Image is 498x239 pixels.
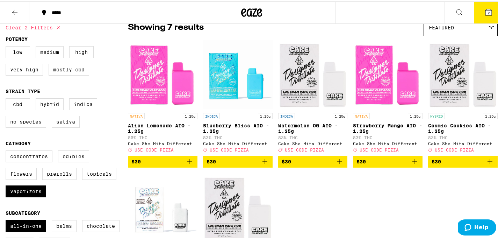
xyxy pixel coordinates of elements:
[353,140,423,145] div: Cake She Hits Different
[6,184,46,196] label: Vaporizers
[82,167,116,178] label: Topicals
[6,97,30,109] label: CBD
[333,112,347,118] p: 1.25g
[203,134,273,139] p: 83% THC
[428,140,498,145] div: Cake She Hits Different
[52,114,80,126] label: Sativa
[428,121,498,133] p: Cosmic Cookies AIO - 1.25g
[6,149,52,161] label: Concentrates
[183,112,197,118] p: 1.25g
[435,146,474,151] span: USE CODE PIZZA
[128,38,197,108] img: Cake She Hits Different - Alien Lemonade AIO - 1.25g
[278,121,348,133] p: Watermelon OG AIO - 1.25g
[428,134,498,139] p: 83% THC
[128,112,145,118] p: SATIVA
[36,97,64,109] label: Hybrid
[428,38,498,154] a: Open page for Cosmic Cookies AIO - 1.25g from Cake She Hits Different
[408,112,423,118] p: 1.25g
[6,45,30,57] label: Low
[203,140,273,145] div: Cake She Hits Different
[6,219,46,231] label: All-In-One
[278,154,348,166] button: Add to bag
[6,87,40,93] legend: Strain Type
[353,134,423,139] p: 83% THC
[278,134,348,139] p: 83% THC
[428,112,445,118] p: HYBRID
[483,112,498,118] p: 1.25g
[432,157,441,163] span: $30
[6,139,31,145] legend: Category
[6,35,28,41] legend: Potency
[282,157,291,163] span: $30
[203,38,273,154] a: Open page for Blueberry Bliss AIO - 1.25g from Cake She Hits Different
[58,149,89,161] label: Edibles
[6,167,37,178] label: Flowers
[258,112,273,118] p: 1.25g
[458,218,496,236] iframe: Opens a widget where you can find more information
[210,146,249,151] span: USE CODE PIZZA
[128,154,197,166] button: Add to bag
[128,121,197,133] p: Alien Lemonade AIO - 1.25g
[128,140,197,145] div: Cake She Hits Different
[82,219,120,231] label: Chocolate
[207,157,216,163] span: $30
[356,157,366,163] span: $30
[203,154,273,166] button: Add to bag
[6,62,43,74] label: Very High
[278,140,348,145] div: Cake She Hits Different
[285,146,324,151] span: USE CODE PIZZA
[428,38,498,108] img: Cake She Hits Different - Cosmic Cookies AIO - 1.25g
[353,38,423,154] a: Open page for Strawberry Mango AIO - 1.25g from Cake She Hits Different
[429,23,454,29] span: Featured
[428,154,498,166] button: Add to bag
[131,157,141,163] span: $30
[360,146,399,151] span: USE CODE PIZZA
[42,167,77,178] label: Prerolls
[488,9,490,14] span: 2
[128,134,197,139] p: 80% THC
[278,38,348,154] a: Open page for Watermelon OG AIO - 1.25g from Cake She Hits Different
[353,38,423,108] img: Cake She Hits Different - Strawberry Mango AIO - 1.25g
[69,97,97,109] label: Indica
[278,112,295,118] p: INDICA
[128,38,197,154] a: Open page for Alien Lemonade AIO - 1.25g from Cake She Hits Different
[49,62,89,74] label: Mostly CBD
[52,219,77,231] label: Balms
[353,121,423,133] p: Strawberry Mango AIO - 1.25g
[6,17,63,35] button: Clear 2 filters
[203,121,273,133] p: Blueberry Bliss AIO - 1.25g
[36,45,64,57] label: Medium
[6,114,46,126] label: No Species
[135,146,174,151] span: USE CODE PIZZA
[353,154,423,166] button: Add to bag
[203,38,273,108] img: Cake She Hits Different - Blueberry Bliss AIO - 1.25g
[353,112,370,118] p: SATIVA
[69,45,94,57] label: High
[203,112,220,118] p: INDICA
[128,20,204,32] p: Showing 7 results
[278,38,348,108] img: Cake She Hits Different - Watermelon OG AIO - 1.25g
[6,209,40,215] legend: Subcategory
